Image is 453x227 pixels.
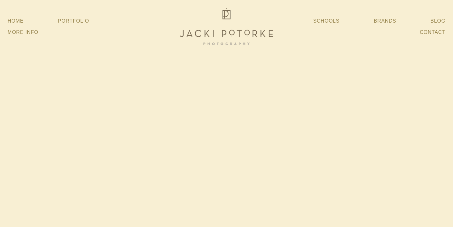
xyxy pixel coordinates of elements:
img: Jacki Potorke Sacramento Family Photographer [176,7,277,47]
a: Schools [313,15,339,27]
a: Portfolio [58,18,89,24]
a: Brands [374,15,396,27]
a: More Info [8,27,38,38]
a: Blog [430,15,445,27]
a: Home [8,15,24,27]
a: Contact [420,27,445,38]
